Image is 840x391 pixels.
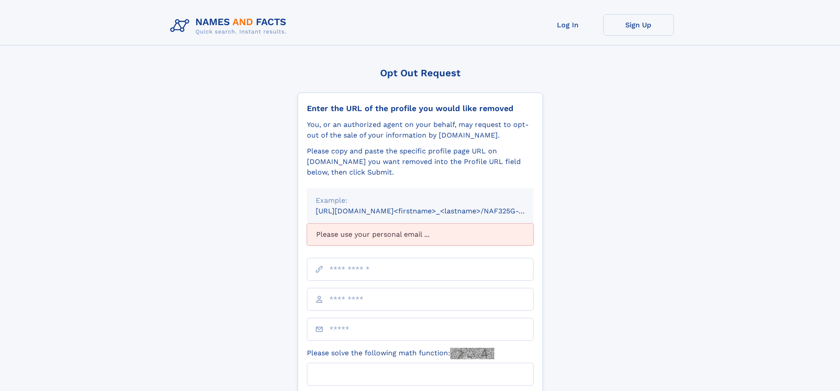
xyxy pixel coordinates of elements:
div: Enter the URL of the profile you would like removed [307,104,534,113]
label: Please solve the following math function: [307,348,494,359]
a: Log In [533,14,603,36]
div: Opt Out Request [298,67,543,78]
div: Example: [316,195,525,206]
div: Please use your personal email ... [307,223,534,246]
div: Please copy and paste the specific profile page URL on [DOMAIN_NAME] you want removed into the Pr... [307,146,534,178]
a: Sign Up [603,14,674,36]
small: [URL][DOMAIN_NAME]<firstname>_<lastname>/NAF325G-xxxxxxxx [316,207,550,215]
div: You, or an authorized agent on your behalf, may request to opt-out of the sale of your informatio... [307,119,534,141]
img: Logo Names and Facts [167,14,294,38]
